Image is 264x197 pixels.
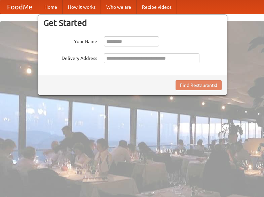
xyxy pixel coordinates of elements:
[101,0,137,14] a: Who we are
[43,18,222,28] h3: Get Started
[43,36,97,45] label: Your Name
[63,0,101,14] a: How it works
[176,80,222,90] button: Find Restaurants!
[0,0,39,14] a: FoodMe
[39,0,63,14] a: Home
[43,53,97,62] label: Delivery Address
[137,0,177,14] a: Recipe videos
